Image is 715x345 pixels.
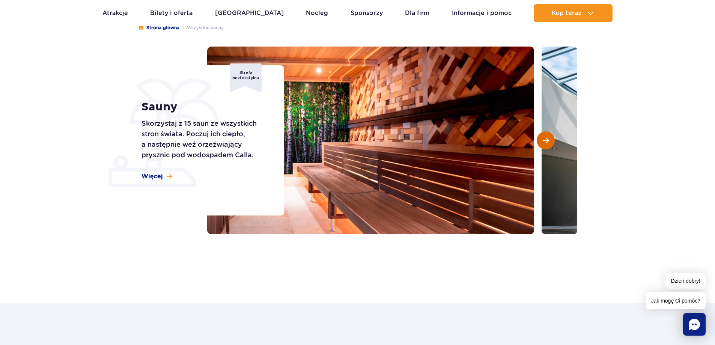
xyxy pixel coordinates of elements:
[534,4,613,22] button: Kup teraz
[141,118,267,160] p: Skorzystaj z 15 saun ze wszystkich stron świata. Poczuj ich ciepło, a następnie weź orzeźwiający ...
[102,4,128,22] a: Atrakcje
[452,4,512,22] a: Informacje i pomoc
[230,63,262,92] div: Strefa beztekstylna
[552,10,581,17] span: Kup teraz
[150,4,193,22] a: Bilety i oferta
[306,4,328,22] a: Nocleg
[207,47,534,234] img: Sauna w strefie Relax z drewnianymi ścianami i malowidłem przedstawiającym brzozowy las
[141,172,163,181] span: Więcej
[665,273,706,289] span: Dzień dobry!
[646,292,706,309] span: Jak mogę Ci pomóc?
[141,100,267,114] h1: Sauny
[405,4,429,22] a: Dla firm
[138,24,179,32] a: Strona główna
[351,4,383,22] a: Sponsorzy
[215,4,284,22] a: [GEOGRAPHIC_DATA]
[179,24,224,32] li: Wszystkie sauny
[537,131,555,149] button: Następny slajd
[683,313,706,336] div: Chat
[141,172,172,181] a: Więcej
